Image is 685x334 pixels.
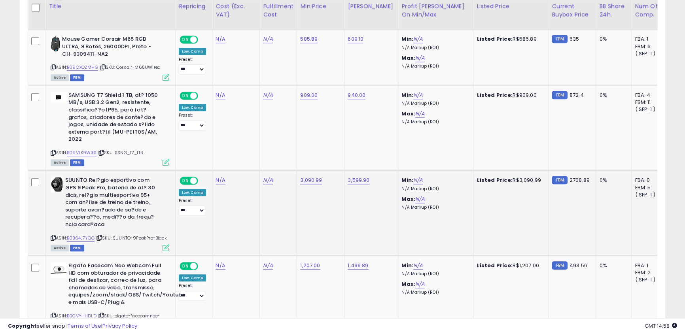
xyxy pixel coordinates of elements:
b: Max: [401,280,415,288]
div: 0% [599,177,625,184]
div: Low. Comp [179,104,206,111]
div: FBM: 5 [635,184,661,191]
div: 0% [599,36,625,43]
div: ( SFP: 1 ) [635,106,661,113]
span: 2708.89 [570,176,590,184]
b: Min: [401,262,413,269]
div: Repricing [179,2,209,10]
small: FBM [552,35,567,43]
small: FBM [552,91,567,99]
span: ON [180,36,190,43]
p: N/A Markup (ROI) [401,271,467,277]
div: Listed Price [477,2,545,10]
a: N/A [263,91,272,99]
div: FBM: 11 [635,99,661,106]
span: OFF [197,36,210,43]
b: Listed Price: [477,91,513,99]
span: ON [180,177,190,184]
a: N/A [415,54,425,62]
a: N/A [413,262,423,270]
b: Min: [401,35,413,43]
a: N/A [263,262,272,270]
div: Current Buybox Price [552,2,592,19]
a: 609.10 [348,35,363,43]
span: All listings currently available for purchase on Amazon [51,245,69,251]
div: FBA: 1 [635,36,661,43]
p: N/A Markup (ROI) [401,101,467,106]
b: Max: [401,110,415,117]
p: N/A Markup (ROI) [401,119,467,125]
div: Low. Comp [179,274,206,281]
a: 585.89 [300,35,318,43]
div: BB Share 24h. [599,2,628,19]
div: Title [49,2,172,10]
a: N/A [263,176,272,184]
a: 1,207.00 [300,262,320,270]
span: OFF [197,177,210,184]
a: B09CXQZMHG [67,64,98,71]
span: OFF [197,263,210,270]
a: N/A [413,176,423,184]
span: FBM [70,74,84,81]
p: N/A Markup (ROI) [401,205,467,210]
div: Cost (Exc. VAT) [216,2,256,19]
a: B09VLK9W3S [67,149,97,156]
p: N/A Markup (ROI) [401,290,467,295]
a: N/A [216,35,225,43]
a: N/A [415,195,425,203]
a: Terms of Use [68,322,101,330]
b: Min: [401,91,413,99]
span: | SKU: SUUNTO-9PeakPro-Black [96,235,167,241]
div: Preset: [179,283,206,301]
div: Num of Comp. [635,2,664,19]
div: ( SFP: 1 ) [635,276,661,283]
span: | SKU: Corsair-M65UWired [99,64,161,70]
b: Listed Price: [477,35,513,43]
span: FBM [70,245,84,251]
a: N/A [263,35,272,43]
a: 909.00 [300,91,318,99]
a: 940.00 [348,91,365,99]
span: OFF [197,92,210,99]
div: ( SFP: 1 ) [635,50,661,57]
div: R$909.00 [477,92,542,99]
div: R$3,090.99 [477,177,542,184]
b: Listed Price: [477,262,513,269]
div: Fulfillment Cost [263,2,293,19]
img: 31tkmtthQhL._SL40_.jpg [51,262,66,278]
span: All listings currently available for purchase on Amazon [51,74,69,81]
div: FBM: 2 [635,269,661,276]
a: N/A [415,280,425,288]
div: ASIN: [51,177,169,250]
div: seller snap | | [8,323,137,330]
div: 0% [599,262,625,269]
b: Mouse Gamer Corsair M65 RGB ULTRA, 8 Botes, 26000DPI, Preto - CH-9309411-NA2 [62,36,158,60]
b: Max: [401,195,415,203]
b: SUUNTO Rel?gio esportivo com GPS 9 Peak Pro, bateria de at? 30 dias, rel?gio multiesportivo 95+ c... [65,177,161,230]
a: N/A [413,91,423,99]
a: 1,499.89 [348,262,368,270]
p: N/A Markup (ROI) [401,45,467,51]
b: Max: [401,54,415,62]
a: 3,599.90 [348,176,369,184]
img: 313IkTRywuL._SL40_.jpg [51,36,60,51]
div: ASIN: [51,92,169,165]
b: SAMSUNG T7 Shield 1 TB, at? 1050 MB/s, USB 3.2 Gen2, resistente, classifica??o IP65, para fot?gra... [68,92,165,145]
b: Listed Price: [477,176,513,184]
div: Preset: [179,57,206,75]
a: 3,090.99 [300,176,322,184]
strong: Copyright [8,322,37,330]
img: 41Iq6+EfFGL._SL40_.jpg [51,177,63,192]
div: Profit [PERSON_NAME] on Min/Max [401,2,470,19]
span: 535 [570,35,579,43]
small: FBM [552,261,567,270]
div: FBA: 4 [635,92,661,99]
div: [PERSON_NAME] [348,2,395,10]
div: R$1,207.00 [477,262,542,269]
div: ( SFP: 1 ) [635,191,661,198]
span: ON [180,92,190,99]
span: ON [180,263,190,270]
p: N/A Markup (ROI) [401,64,467,69]
p: N/A Markup (ROI) [401,186,467,192]
span: 493.56 [570,262,587,269]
